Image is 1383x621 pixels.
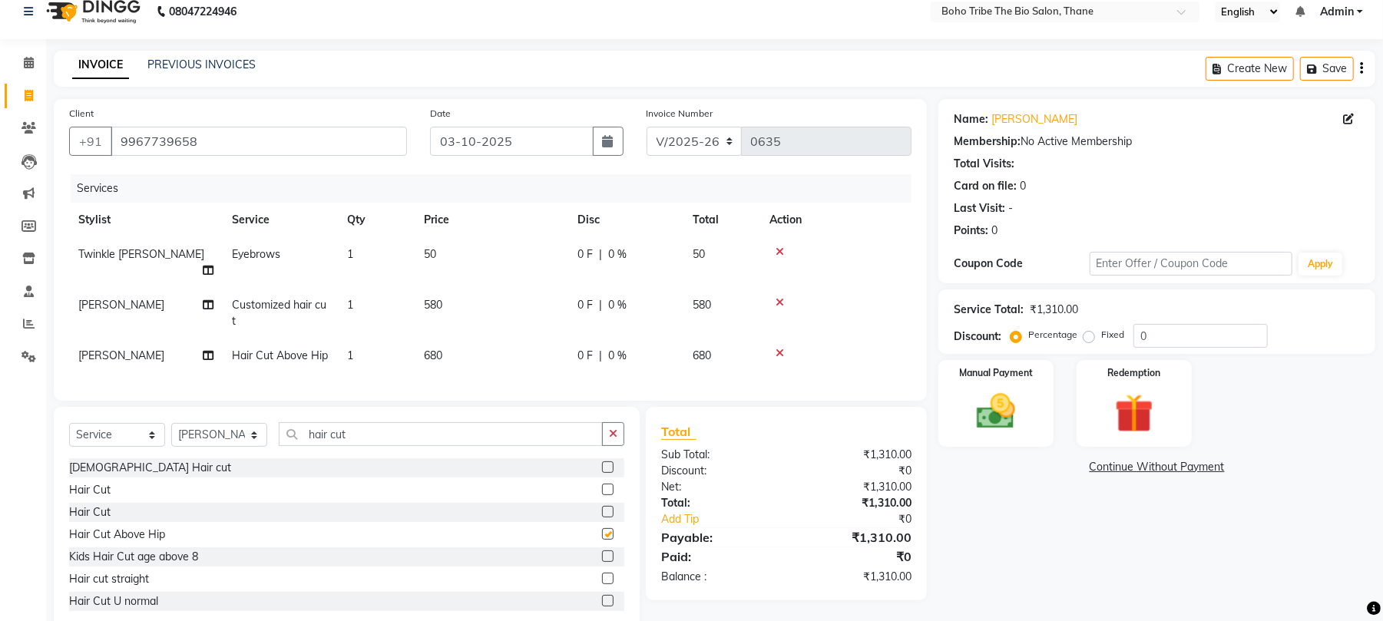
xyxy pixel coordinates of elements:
a: PREVIOUS INVOICES [147,58,256,71]
div: 0 [1020,178,1026,194]
div: Name: [954,111,988,127]
span: Hair Cut Above Hip [232,348,328,362]
div: Hair Cut Above Hip [69,527,165,543]
div: Coupon Code [954,256,1089,272]
div: Payable: [650,528,786,547]
input: Enter Offer / Coupon Code [1090,252,1292,276]
a: Add Tip [650,511,809,527]
div: Paid: [650,547,786,566]
div: ₹1,310.00 [786,479,923,495]
div: - [1008,200,1013,216]
div: Last Visit: [954,200,1005,216]
span: 50 [693,247,705,261]
span: 680 [424,348,442,362]
th: Service [223,203,338,237]
span: [PERSON_NAME] [78,348,164,362]
span: 1 [347,247,353,261]
span: 680 [693,348,711,362]
span: 1 [347,298,353,312]
th: Price [415,203,568,237]
button: Apply [1299,253,1342,276]
div: Hair cut straight [69,571,149,587]
button: Create New [1206,57,1294,81]
a: Continue Without Payment [941,459,1372,475]
span: Total [661,424,696,440]
div: ₹0 [786,547,923,566]
label: Percentage [1028,328,1077,342]
span: 1 [347,348,353,362]
label: Manual Payment [959,366,1033,380]
span: Twinkle [PERSON_NAME] [78,247,204,261]
input: Search by Name/Mobile/Email/Code [111,127,407,156]
span: 0 F [577,348,593,364]
th: Total [683,203,760,237]
span: 0 % [608,348,627,364]
input: Search or Scan [279,422,603,446]
div: Hair Cut U normal [69,593,158,609]
span: 50 [424,247,436,261]
div: Balance : [650,569,786,585]
button: +91 [69,127,112,156]
div: Points: [954,223,988,239]
span: [PERSON_NAME] [78,298,164,312]
span: | [599,246,602,263]
div: ₹0 [786,463,923,479]
th: Action [760,203,912,237]
span: 580 [693,298,711,312]
div: ₹1,310.00 [786,569,923,585]
th: Disc [568,203,683,237]
label: Date [430,107,451,121]
span: 0 % [608,246,627,263]
div: ₹0 [809,511,923,527]
span: Customized hair cut [232,298,326,328]
div: ₹1,310.00 [786,495,923,511]
label: Client [69,107,94,121]
div: Kids Hair Cut age above 8 [69,549,198,565]
label: Fixed [1101,328,1124,342]
img: _gift.svg [1103,389,1166,438]
span: 0 F [577,246,593,263]
button: Save [1300,57,1354,81]
div: Total Visits: [954,156,1014,172]
div: Service Total: [954,302,1024,318]
div: Hair Cut [69,504,111,520]
span: Eyebrows [232,247,280,261]
div: No Active Membership [954,134,1360,150]
div: Membership: [954,134,1021,150]
div: ₹1,310.00 [786,528,923,547]
div: Net: [650,479,786,495]
th: Qty [338,203,415,237]
div: 0 [991,223,998,239]
th: Stylist [69,203,223,237]
span: 580 [424,298,442,312]
span: | [599,348,602,364]
div: Card on file: [954,178,1017,194]
span: 0 % [608,297,627,313]
div: Sub Total: [650,447,786,463]
img: _cash.svg [964,389,1027,434]
span: Admin [1320,4,1354,20]
div: Total: [650,495,786,511]
span: | [599,297,602,313]
div: Discount: [650,463,786,479]
label: Invoice Number [647,107,713,121]
a: [PERSON_NAME] [991,111,1077,127]
label: Redemption [1107,366,1160,380]
div: Hair Cut [69,482,111,498]
div: [DEMOGRAPHIC_DATA] Hair cut [69,460,231,476]
span: 0 F [577,297,593,313]
div: ₹1,310.00 [786,447,923,463]
div: ₹1,310.00 [1030,302,1078,318]
div: Services [71,174,923,203]
div: Discount: [954,329,1001,345]
a: INVOICE [72,51,129,79]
